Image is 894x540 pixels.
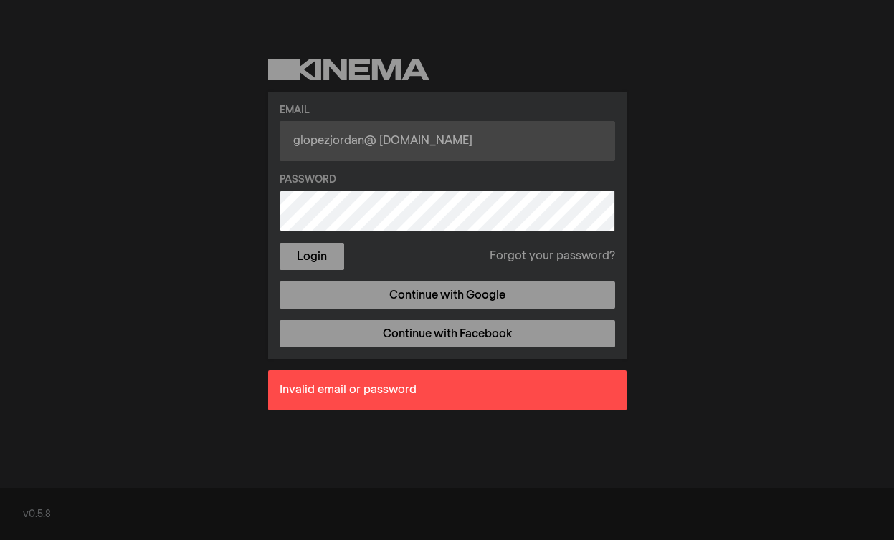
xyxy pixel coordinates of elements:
[280,281,615,309] a: Continue with Google
[280,320,615,347] a: Continue with Facebook
[280,173,615,188] label: Password
[268,370,627,410] div: Invalid email or password
[280,243,344,270] button: Login
[490,248,615,265] a: Forgot your password?
[23,507,871,522] div: v0.5.8
[280,103,615,118] label: Email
